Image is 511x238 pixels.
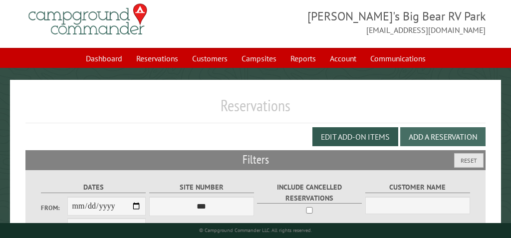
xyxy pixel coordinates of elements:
a: Account [324,49,362,68]
a: Reservations [130,49,184,68]
label: Include Cancelled Reservations [257,182,362,204]
a: Customers [186,49,234,68]
label: Dates [41,182,146,193]
label: Customer Name [365,182,470,193]
small: © Campground Commander LLC. All rights reserved. [199,227,312,234]
a: Dashboard [80,49,128,68]
a: Campsites [236,49,282,68]
h2: Filters [25,150,486,169]
label: Site Number [149,182,254,193]
a: Reports [284,49,322,68]
h1: Reservations [25,96,486,123]
button: Add a Reservation [400,127,486,146]
button: Reset [454,153,484,168]
button: Edit Add-on Items [312,127,398,146]
a: Communications [364,49,432,68]
label: From: [41,203,67,213]
span: [PERSON_NAME]'s Big Bear RV Park [EMAIL_ADDRESS][DOMAIN_NAME] [255,8,486,36]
